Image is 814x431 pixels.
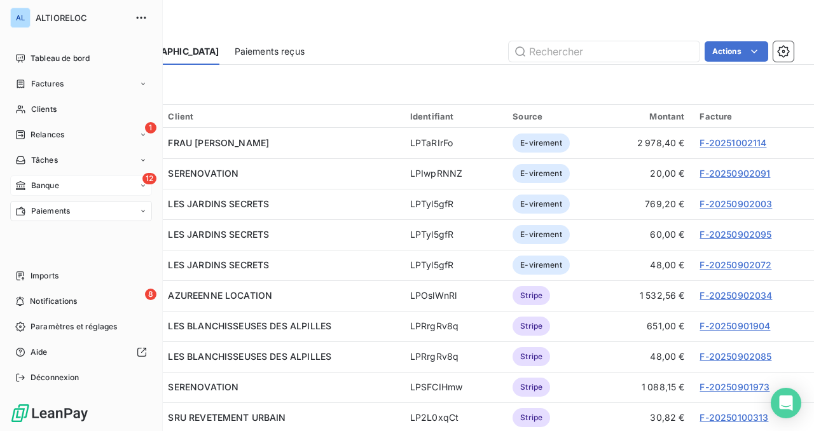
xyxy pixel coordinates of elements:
[31,78,64,90] span: Factures
[700,412,768,423] a: F-20250100313
[509,41,700,62] input: Rechercher
[513,111,598,121] div: Source
[168,320,331,331] span: LES BLANCHISSEUSES DES ALPILLES
[605,128,693,158] td: 2 978,40 €
[605,280,693,311] td: 1 532,56 €
[168,290,272,301] span: AZUREENNE LOCATION
[403,189,505,219] td: LPTyl5gfR
[31,154,58,166] span: Tâches
[700,351,771,362] a: F-20250902085
[235,45,305,58] span: Paiements reçus
[10,403,89,423] img: Logo LeanPay
[31,372,79,383] span: Déconnexion
[403,219,505,250] td: LPTyl5gfR
[513,164,570,183] span: E-virement
[168,351,331,362] span: LES BLANCHISSEUSES DES ALPILLES
[513,195,570,214] span: E-virement
[700,259,771,270] a: F-20250902072
[168,381,238,392] span: SERENOVATION
[513,378,550,397] span: Stripe
[168,137,269,148] span: FRAU [PERSON_NAME]
[605,158,693,189] td: 20,00 €
[700,168,770,179] a: F-20250902091
[700,137,766,148] a: F-20251002114
[700,320,770,331] a: F-20250901904
[513,317,550,336] span: Stripe
[613,111,685,121] div: Montant
[145,289,156,300] span: 8
[403,311,505,341] td: LPRrgRv8q
[10,8,31,28] div: AL
[31,270,59,282] span: Imports
[403,280,505,311] td: LPOslWnRl
[513,347,550,366] span: Stripe
[168,111,394,121] div: Client
[513,408,550,427] span: Stripe
[168,229,269,240] span: LES JARDINS SECRETS
[513,133,570,153] span: E-virement
[168,412,286,423] span: SRU REVETEMENT URBAIN
[145,122,156,133] span: 1
[705,41,768,62] button: Actions
[31,53,90,64] span: Tableau de bord
[10,342,152,362] a: Aide
[36,13,127,23] span: ALTIORELOC
[771,388,801,418] div: Open Intercom Messenger
[513,286,550,305] span: Stripe
[403,372,505,402] td: LPSFCIHmw
[31,205,70,217] span: Paiements
[513,225,570,244] span: E-virement
[410,111,497,121] div: Identifiant
[700,198,772,209] a: F-20250902003
[605,189,693,219] td: 769,20 €
[403,250,505,280] td: LPTyl5gfR
[605,250,693,280] td: 48,00 €
[168,198,269,209] span: LES JARDINS SECRETS
[605,219,693,250] td: 60,00 €
[31,180,59,191] span: Banque
[403,128,505,158] td: LPTaRIrFo
[30,296,77,307] span: Notifications
[513,256,570,275] span: E-virement
[700,229,771,240] a: F-20250902095
[168,259,269,270] span: LES JARDINS SECRETS
[31,104,57,115] span: Clients
[700,111,806,121] div: Facture
[605,372,693,402] td: 1 088,15 €
[403,341,505,372] td: LPRrgRv8q
[31,321,117,332] span: Paramètres et réglages
[605,311,693,341] td: 651,00 €
[700,290,772,301] a: F-20250902034
[403,158,505,189] td: LPIwpRNNZ
[168,168,238,179] span: SERENOVATION
[605,341,693,372] td: 48,00 €
[31,129,64,140] span: Relances
[142,173,156,184] span: 12
[700,381,769,392] a: F-20250901973
[31,346,48,358] span: Aide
